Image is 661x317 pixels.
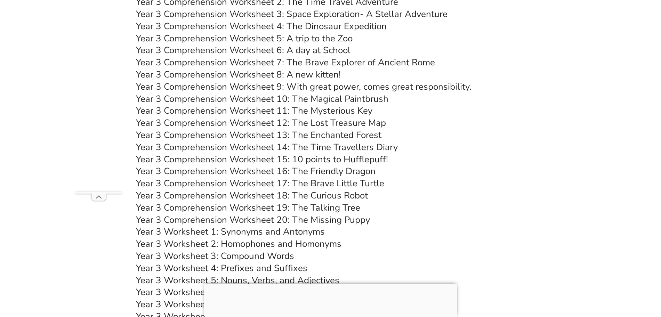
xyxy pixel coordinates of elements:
a: Year 3 Comprehension Worksheet 13: The Enchanted Forest [136,129,381,141]
a: Year 3 Worksheet 4: Prefixes and Suffixes [136,262,307,274]
a: Year 3 Comprehension Worksheet 6: A day at School [136,44,350,56]
iframe: Advertisement [204,284,457,315]
a: Year 3 Comprehension Worksheet 12: The Lost Treasure Map [136,117,386,129]
a: Year 3 Comprehension Worksheet 7: The Brave Explorer of Ancient Rome [136,56,435,68]
a: Year 3 Comprehension Worksheet 4: The Dinosaur Expedition [136,20,387,32]
a: Year 3 Worksheet 3: Compound Words [136,250,294,262]
a: Year 3 Comprehension Worksheet 11: The Mysterious Key [136,105,372,117]
a: Year 3 Comprehension Worksheet 17: The Brave Little Turtle [136,177,384,189]
a: Year 3 Comprehension Worksheet 18: The Curious Robot [136,189,368,202]
iframe: Chat Widget [545,238,661,317]
a: Year 3 Comprehension Worksheet 8: A new kitten! [136,68,341,81]
a: Year 3 Comprehension Worksheet 10: The Magical Paintbrush [136,93,388,105]
a: Year 3 Comprehension Worksheet 19: The Talking Tree [136,202,360,214]
a: Year 3 Worksheet 6: Proper Nouns vs. Common Nouns [136,286,357,298]
a: Year 3 Worksheet 5: Nouns, Verbs, and Adjectives [136,274,339,286]
a: Year 3 Worksheet 7: Subject-Verb Agreement [136,298,321,310]
a: Year 3 Worksheet 2: Homophones and Homonyms [136,238,341,250]
a: Year 3 Comprehension Worksheet 5: A trip to the Zoo [136,32,353,44]
iframe: Advertisement [75,16,122,192]
a: Year 3 Comprehension Worksheet 20: The Missing Puppy [136,214,370,226]
a: Year 3 Comprehension Worksheet 15: 10 points to Hufflepuff! [136,153,388,165]
a: Year 3 Worksheet 1: Synonyms and Antonyms [136,226,325,238]
a: Year 3 Comprehension Worksheet 16: The Friendly Dragon [136,165,376,177]
a: Year 3 Comprehension Worksheet 9: With great power, comes great responsibility. [136,81,471,93]
a: Year 3 Comprehension Worksheet 14: The Time Travellers Diary [136,141,398,153]
a: Year 3 Comprehension Worksheet 3: Space Exploration- A Stellar Adventure [136,8,448,20]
